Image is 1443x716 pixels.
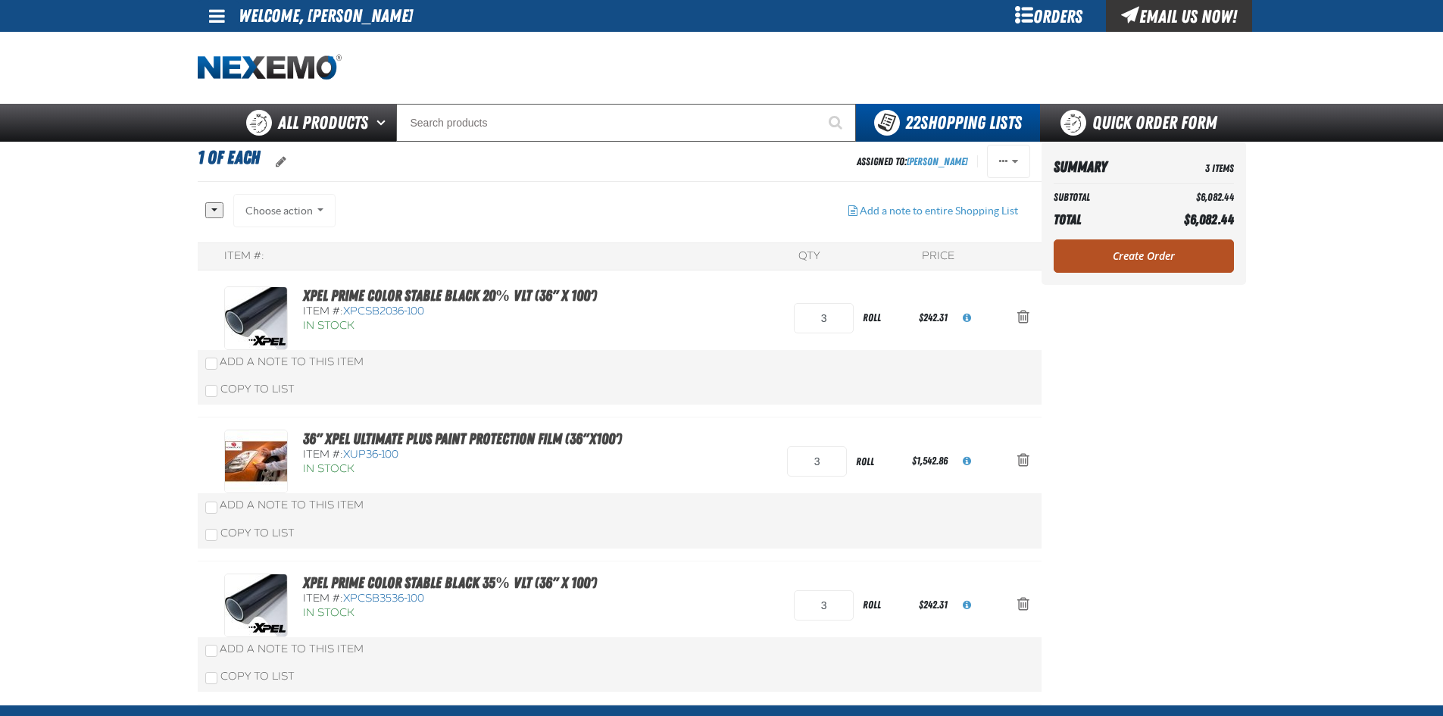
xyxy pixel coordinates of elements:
[198,55,342,81] img: Nexemo logo
[847,445,909,479] div: roll
[224,249,264,264] div: Item #:
[1005,589,1042,622] button: Action Remove XPEL PRIME Color Stable Black 35% VLT (36&quot; x 100&#039;) from 1 OF EACH
[1054,154,1147,180] th: Summary
[1147,154,1234,180] td: 3 Items
[798,249,820,264] div: QTY
[1184,211,1234,227] span: $6,082.44
[1054,208,1147,232] th: Total
[303,305,597,319] div: Item #:
[919,311,948,324] span: $242.31
[912,455,948,467] span: $1,542.86
[303,286,597,305] a: XPEL PRIME Color Stable Black 20% VLT (36" x 100')
[396,104,856,142] input: Search
[220,643,364,655] span: Add a Note to This Item
[303,462,622,477] div: In Stock
[303,319,597,333] div: In Stock
[205,529,217,541] input: Copy To List
[220,499,364,511] span: Add a Note to This Item
[836,194,1030,227] button: Add a note to entire Shopping List
[205,645,217,657] input: Add a Note to This Item
[794,303,854,333] input: Product Quantity
[303,430,622,448] a: 36" XPEL ULTIMATE PLUS Paint Protection Film (36"x100')
[854,588,916,622] div: roll
[951,445,983,478] button: View All Prices for XUP36-100
[922,249,954,264] div: Price
[987,145,1030,178] button: Actions of 1 OF EACH
[303,448,622,462] div: Item #:
[205,670,295,683] label: Copy To List
[1005,302,1042,335] button: Action Remove XPEL PRIME Color Stable Black 20% VLT (36&quot; x 100&#039;) from 1 OF EACH
[198,55,342,81] a: Home
[371,104,396,142] button: Open All Products pages
[220,355,364,368] span: Add a Note to This Item
[919,599,948,611] span: $242.31
[787,446,847,477] input: Product Quantity
[303,574,597,592] a: XPEL PRIME Color Stable Black 35% VLT (36" x 100')
[205,358,217,370] input: Add a Note to This Item
[205,672,217,684] input: Copy To List
[854,301,916,335] div: roll
[205,383,295,396] label: Copy To List
[905,112,1022,133] span: Shopping Lists
[205,527,295,539] label: Copy To List
[951,302,983,335] button: View All Prices for XPCSB2036-100
[343,448,398,461] span: XUP36-100
[264,145,298,179] button: oro.shoppinglist.label.edit.tooltip
[857,152,968,172] div: Assigned To:
[856,104,1040,142] button: You have 22 Shopping Lists. Open to view details
[1054,187,1147,208] th: Subtotal
[1005,445,1042,478] button: Action Remove 36&quot; XPEL ULTIMATE PLUS Paint Protection Film (36&quot;x100&#039;) from 1 OF EACH
[303,592,597,606] div: Item #:
[905,112,920,133] strong: 22
[818,104,856,142] button: Start Searching
[1054,239,1234,273] a: Create Order
[1040,104,1245,142] a: Quick Order Form
[951,589,983,622] button: View All Prices for XPCSB3536-100
[794,590,854,621] input: Product Quantity
[198,147,260,168] span: 1 OF EACH
[205,385,217,397] input: Copy To List
[343,305,424,317] span: XPCSB2036-100
[343,592,424,605] span: XPCSB3536-100
[205,502,217,514] input: Add a Note to This Item
[278,109,368,136] span: All Products
[1147,187,1234,208] td: $6,082.44
[907,155,968,167] a: [PERSON_NAME]
[303,606,597,621] div: In Stock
